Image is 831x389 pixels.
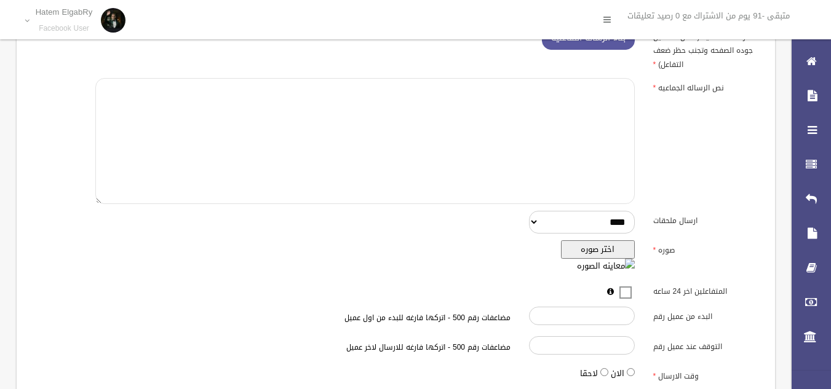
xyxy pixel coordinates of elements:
[644,27,768,71] label: رساله تفاعليه (افضل لتحسين جوده الصفحه وتجنب حظر ضعف التفاعل)
[580,366,598,381] label: لاحقا
[644,240,768,257] label: صوره
[644,366,768,383] label: وقت الارسال
[561,240,635,259] button: اختر صوره
[219,314,511,322] h6: مضاعفات رقم 500 - اتركها فارغه للبدء من اول عميل
[644,307,768,324] label: البدء من عميل رقم
[644,78,768,95] label: نص الرساله الجماعيه
[219,344,511,352] h6: مضاعفات رقم 500 - اتركها فارغه للارسال لاخر عميل
[611,366,624,381] label: الان
[36,7,93,17] p: Hatem ElgabRy
[577,259,635,273] img: معاينه الصوره
[644,281,768,298] label: المتفاعلين اخر 24 ساعه
[644,211,768,228] label: ارسال ملحقات
[644,336,768,353] label: التوقف عند عميل رقم
[36,24,93,33] small: Facebook User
